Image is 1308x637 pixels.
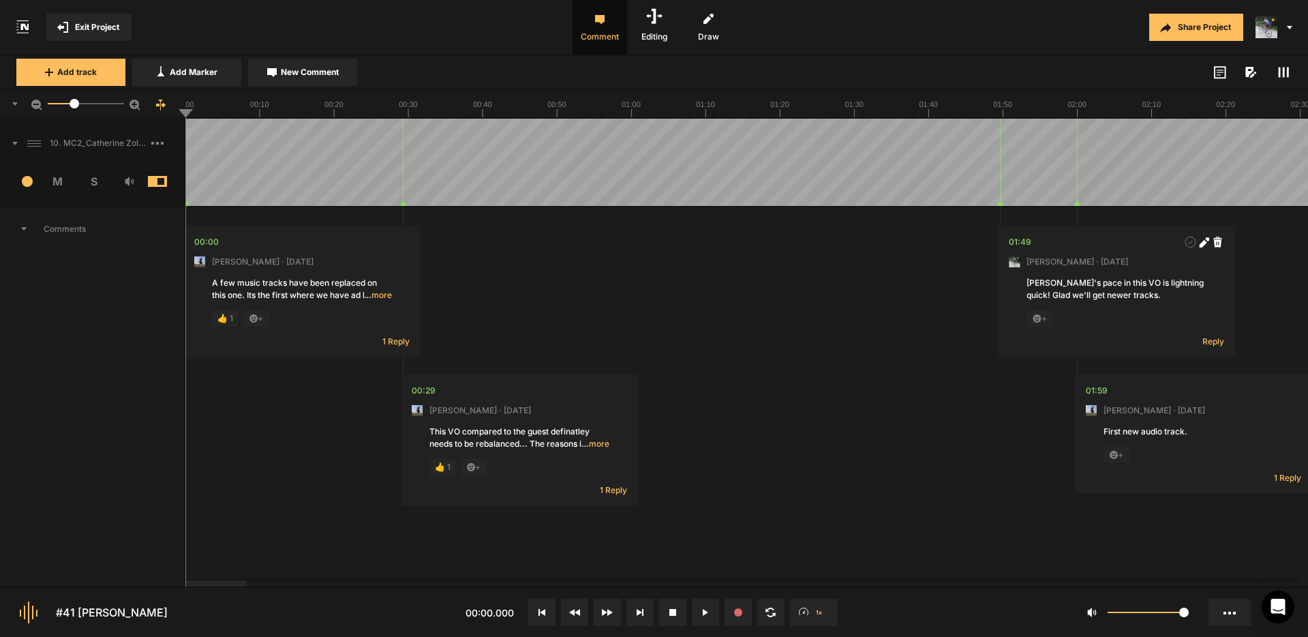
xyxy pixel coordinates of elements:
[429,459,455,475] span: 👍 1
[212,310,238,327] span: 👍 1
[461,459,487,475] span: +
[324,100,344,108] text: 00:20
[696,100,715,108] text: 01:10
[1009,235,1031,249] div: 01:49.631
[1068,100,1087,108] text: 02:00
[75,21,119,33] span: Exit Project
[1009,256,1020,267] img: ACg8ocLxXzHjWyafR7sVkIfmxRufCxqaSAR27SDjuE-ggbMy1qqdgD8=s96-c
[194,235,219,249] div: 00:00.000
[919,100,938,108] text: 01:40
[473,100,492,108] text: 00:40
[170,66,217,78] span: Add Marker
[1104,404,1205,417] span: [PERSON_NAME] · [DATE]
[364,290,371,300] span: …
[581,438,609,450] span: more
[770,100,789,108] text: 01:20
[1086,384,1108,398] div: 01:59.951
[212,256,314,268] span: [PERSON_NAME] · [DATE]
[790,599,838,626] button: 1x
[76,173,112,190] span: S
[399,100,418,108] text: 00:30
[845,100,864,108] text: 01:30
[429,404,531,417] span: [PERSON_NAME] · [DATE]
[1026,277,1206,301] div: [PERSON_NAME]'s pace in this VO is lightning quick! Glad we'll get newer tracks.
[364,289,392,301] span: more
[382,336,410,347] span: 1 Reply
[622,100,641,108] text: 01:00
[1086,405,1097,416] img: ACg8ocJ5zrP0c3SJl5dKscm-Goe6koz8A9fWD7dpguHuX8DX5VIxymM=s96-c
[1142,100,1161,108] text: 02:10
[1104,426,1283,438] div: First new audio track.
[212,277,392,301] div: A few music tracks have been replaced on this one. Its the first where we have ad breaks built in...
[56,604,168,621] div: #41 [PERSON_NAME]
[1202,336,1224,347] span: Reply
[412,405,423,416] img: ACg8ocJ5zrP0c3SJl5dKscm-Goe6koz8A9fWD7dpguHuX8DX5VIxymM=s96-c
[466,607,514,619] span: 00:00.000
[547,100,566,108] text: 00:50
[1262,591,1294,623] div: Open Intercom Messenger
[57,66,97,78] span: Add track
[250,100,269,108] text: 00:10
[1104,447,1129,463] span: +
[993,100,1012,108] text: 01:50
[40,173,76,190] span: M
[412,384,436,398] div: 00:29.264
[600,484,627,496] span: 1 Reply
[429,426,609,450] div: This VO compared to the guest definatley needs to be rebalanced... The reasons its off is because...
[248,59,357,86] button: New Comment
[1026,310,1052,327] span: +
[194,256,205,267] img: ACg8ocJ5zrP0c3SJl5dKscm-Goe6koz8A9fWD7dpguHuX8DX5VIxymM=s96-c
[44,137,151,149] span: 10. MC2_Catherine Zoller_Soft Lock_[DATE] Copy 01
[46,14,132,41] button: Exit Project
[1149,14,1243,41] button: Share Project
[1217,100,1236,108] text: 02:20
[1256,16,1277,38] img: ACg8ocLxXzHjWyafR7sVkIfmxRufCxqaSAR27SDjuE-ggbMy1qqdgD8=s96-c
[1026,256,1128,268] span: [PERSON_NAME] · [DATE]
[281,66,339,78] span: New Comment
[132,59,241,86] button: Add Marker
[243,310,269,327] span: +
[581,439,589,449] span: …
[16,59,125,86] button: Add track
[1274,472,1301,484] span: 1 Reply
